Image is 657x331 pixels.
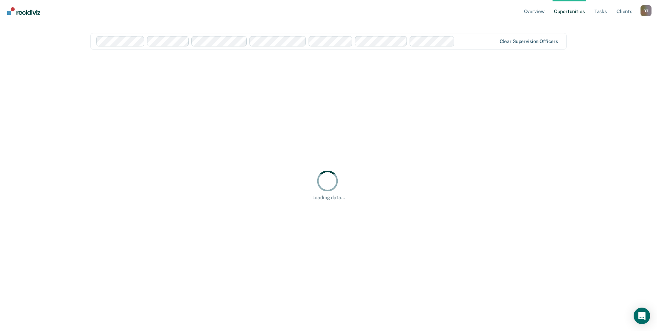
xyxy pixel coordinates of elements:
[641,5,652,16] button: Profile dropdown button
[312,195,345,201] div: Loading data...
[7,7,40,15] img: Recidiviz
[634,308,650,324] div: Open Intercom Messenger
[641,5,652,16] div: B T
[500,39,558,44] div: Clear supervision officers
